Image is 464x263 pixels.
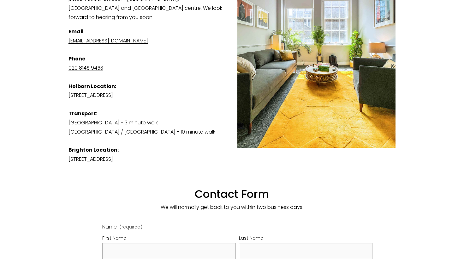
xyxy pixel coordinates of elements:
h1: Contact Form [68,174,396,201]
div: Last Name [239,234,372,243]
p: [GEOGRAPHIC_DATA] - 3 minute walk [GEOGRAPHIC_DATA] / [GEOGRAPHIC_DATA] - 10 minute walk [68,27,396,164]
span: (required) [120,225,142,229]
a: [EMAIL_ADDRESS][DOMAIN_NAME] [68,37,148,44]
p: We will normally get back to you within two business days. [68,203,396,212]
strong: Phone [68,55,85,62]
strong: Email [68,28,84,35]
a: 020 8145 9453 [68,64,103,72]
strong: Brighton Location: [68,146,119,153]
strong: Transport: [68,110,97,117]
div: First Name [102,234,236,243]
strong: Holborn Location: [68,83,116,90]
a: [STREET_ADDRESS] [68,155,113,163]
span: Name [102,222,117,232]
a: [STREET_ADDRESS] [68,91,113,99]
